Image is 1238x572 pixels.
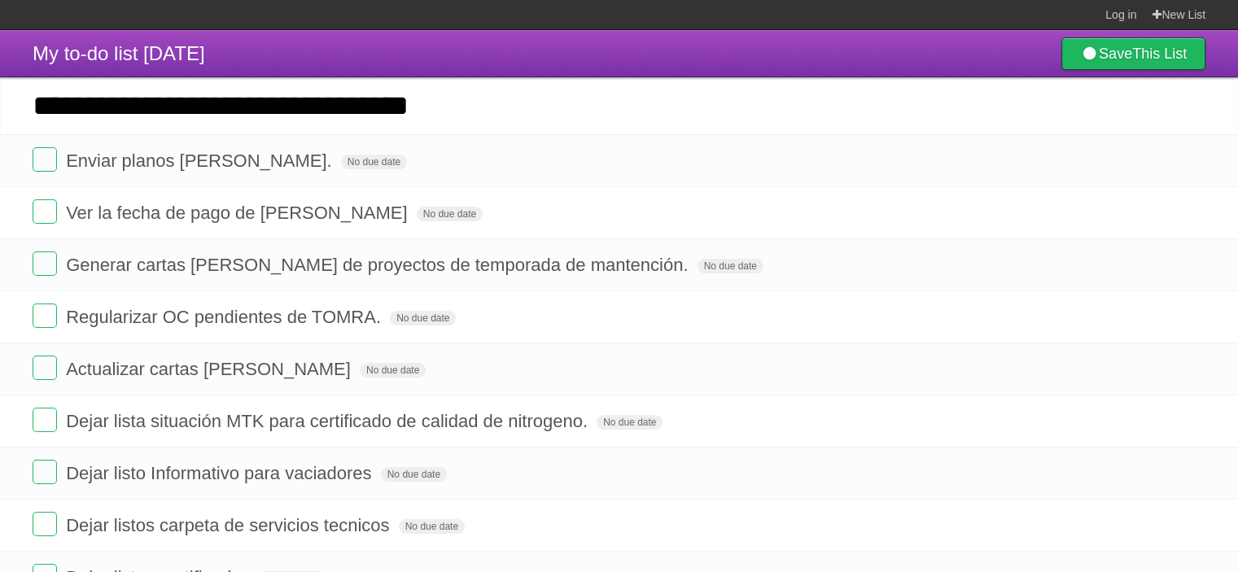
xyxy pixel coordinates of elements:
[390,311,456,325] span: No due date
[33,460,57,484] label: Done
[597,415,663,430] span: No due date
[66,515,393,535] span: Dejar listos carpeta de servicios tecnicos
[33,356,57,380] label: Done
[33,251,57,276] label: Done
[33,512,57,536] label: Done
[33,199,57,224] label: Done
[698,259,763,273] span: No due date
[33,147,57,172] label: Done
[66,463,375,483] span: Dejar listo Informativo para vaciadores
[33,303,57,328] label: Done
[33,42,205,64] span: My to-do list [DATE]
[1132,46,1187,62] b: This List
[1061,37,1205,70] a: SaveThis List
[417,207,483,221] span: No due date
[66,411,592,431] span: Dejar lista situación MTK para certificado de calidad de nitrogeno.
[66,307,385,327] span: Regularizar OC pendientes de TOMRA.
[381,467,447,482] span: No due date
[399,519,465,534] span: No due date
[360,363,426,378] span: No due date
[66,255,692,275] span: Generar cartas [PERSON_NAME] de proyectos de temporada de mantención.
[33,408,57,432] label: Done
[66,151,335,171] span: Enviar planos [PERSON_NAME].
[341,155,407,169] span: No due date
[66,359,355,379] span: Actualizar cartas [PERSON_NAME]
[66,203,411,223] span: Ver la fecha de pago de [PERSON_NAME]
